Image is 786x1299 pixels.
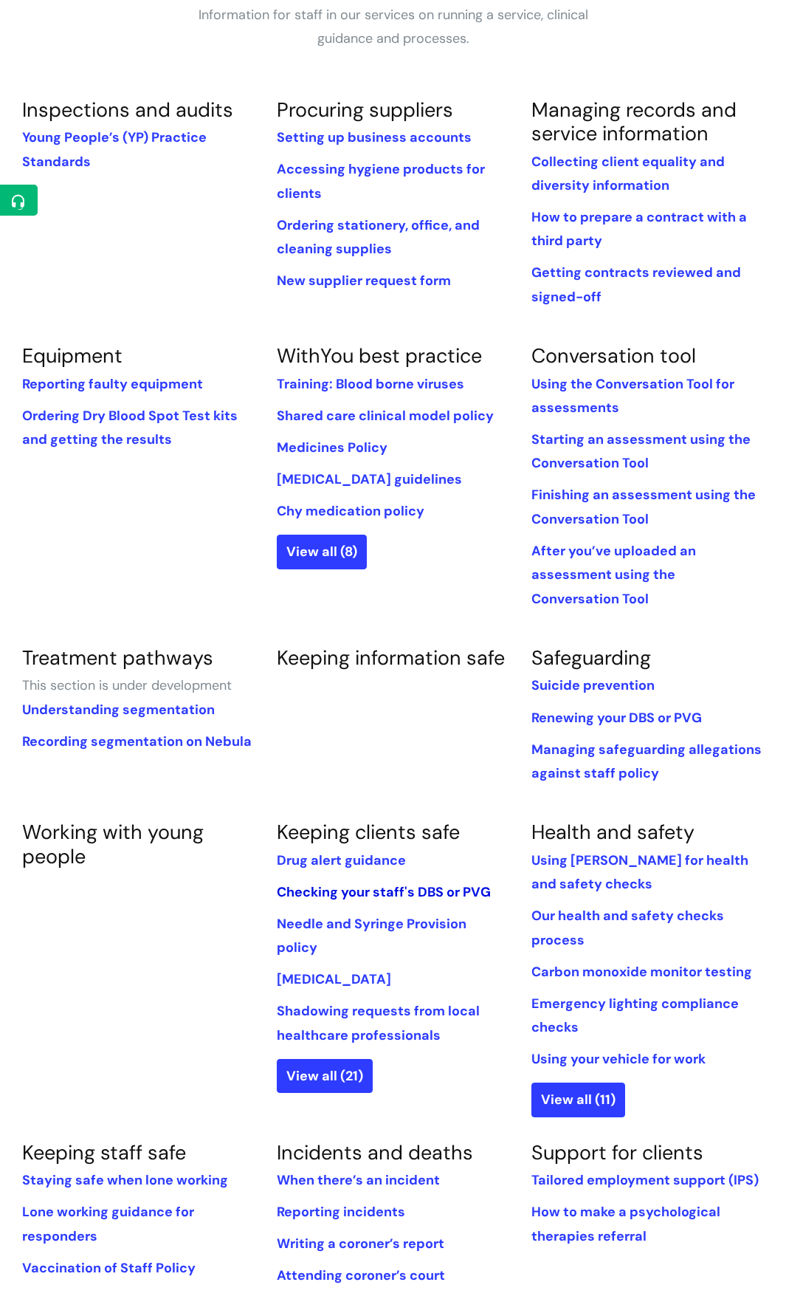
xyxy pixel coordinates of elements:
a: New supplier request form [277,272,451,289]
a: Collecting client equality and diversity information [531,153,725,194]
a: Shadowing requests from local healthcare professionals [277,1002,480,1043]
a: Incidents and deaths [277,1139,473,1165]
a: Conversation tool [531,343,696,369]
a: Treatment pathways [22,645,213,671]
a: Training: Blood borne viruses [277,375,464,393]
a: Using the Conversation Tool for assessments [531,375,734,417]
a: Safeguarding [531,645,651,671]
a: Young People’s (YP) Practice Standards [22,128,207,170]
a: Finishing an assessment using the Conversation Tool [531,486,756,527]
a: Managing safeguarding allegations against staff policy [531,741,762,782]
a: WithYou best practice [277,343,482,369]
a: Our health and safety checks process [531,907,724,948]
a: Setting up business accounts [277,128,472,146]
a: Suicide prevention [531,676,655,694]
a: View all (11) [531,1083,625,1117]
a: Emergency lighting compliance checks [531,995,739,1036]
a: Medicines Policy [277,439,387,456]
a: How to make a psychological therapies referral [531,1203,720,1244]
p: Information for staff in our services on running a service, clinical guidance and processes. [172,3,615,51]
a: When there’s an incident [277,1171,440,1189]
a: Support for clients [531,1139,703,1165]
a: Starting an assessment using the Conversation Tool [531,431,751,472]
a: Drug alert guidance [277,851,406,869]
a: After you’ve uploaded an assessment using the Conversation Tool [531,542,696,608]
a: Keeping staff safe [22,1139,186,1165]
a: View all (8) [277,535,367,569]
a: Keeping information safe [277,645,505,671]
a: Staying safe when lone working [22,1171,228,1189]
a: Keeping clients safe [277,819,460,845]
a: Managing records and service information [531,97,737,146]
a: Procuring suppliers [277,97,453,123]
a: Writing a coroner’s report [277,1235,444,1252]
a: [MEDICAL_DATA] [277,970,391,988]
a: Needle and Syringe Provision policy [277,915,466,956]
a: How to prepare a contract with a third party [531,208,747,250]
span: This section is under development [22,676,232,694]
a: Lone working guidance for responders [22,1203,194,1244]
a: View all (21) [277,1059,373,1093]
a: Attending coroner’s court [277,1267,445,1284]
a: Shared care clinical model policy [277,407,494,425]
a: Reporting faulty equipment [22,375,203,393]
a: Equipment [22,343,123,369]
a: Health and safety [531,819,694,845]
a: Ordering stationery, office, and cleaning supplies [277,216,480,258]
a: Using your vehicle for work [531,1050,706,1068]
a: Chy medication policy [277,502,424,520]
a: Recording segmentation on Nebula [22,733,252,750]
a: Accessing hygiene products for clients [277,160,485,202]
a: Working with young people [22,819,204,868]
a: Vaccination of Staff Policy [22,1259,196,1277]
a: Reporting incidents [277,1203,405,1221]
a: Getting contracts reviewed and signed-off [531,264,741,305]
a: Carbon monoxide monitor testing [531,963,752,981]
a: Understanding segmentation [22,701,215,719]
a: Ordering Dry Blood Spot Test kits and getting the results [22,407,238,448]
a: Using [PERSON_NAME] for health and safety checks [531,851,748,893]
a: Checking your staff's DBS or PVG [277,883,491,901]
a: Renewing your DBS or PVG [531,709,702,727]
a: Inspections and audits [22,97,233,123]
a: Tailored employment support (IPS) [531,1171,759,1189]
a: [MEDICAL_DATA] guidelines [277,470,462,488]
